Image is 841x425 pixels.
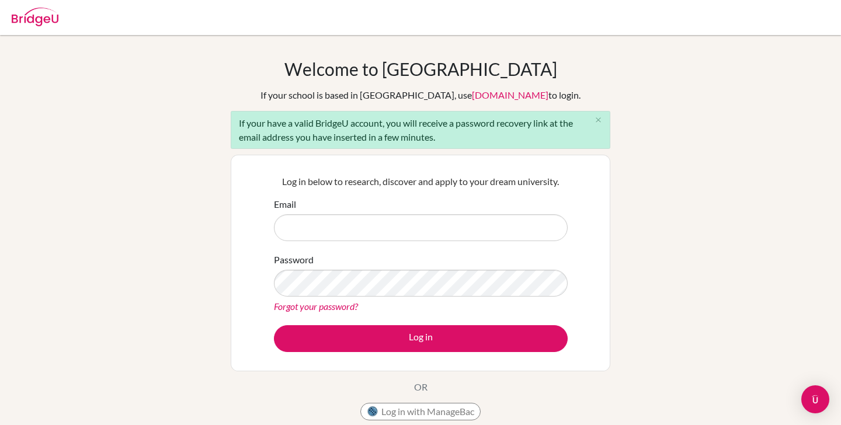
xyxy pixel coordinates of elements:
label: Password [274,253,314,267]
div: If your have a valid BridgeU account, you will receive a password recovery link at the email addr... [231,111,610,149]
p: OR [414,380,428,394]
button: Log in with ManageBac [360,403,481,420]
button: Log in [274,325,568,352]
a: [DOMAIN_NAME] [472,89,548,100]
div: Open Intercom Messenger [801,385,829,413]
label: Email [274,197,296,211]
img: Bridge-U [12,8,58,26]
h1: Welcome to [GEOGRAPHIC_DATA] [284,58,557,79]
p: Log in below to research, discover and apply to your dream university. [274,175,568,189]
div: If your school is based in [GEOGRAPHIC_DATA], use to login. [260,88,581,102]
a: Forgot your password? [274,301,358,312]
i: close [594,116,603,124]
button: Close [586,112,610,129]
